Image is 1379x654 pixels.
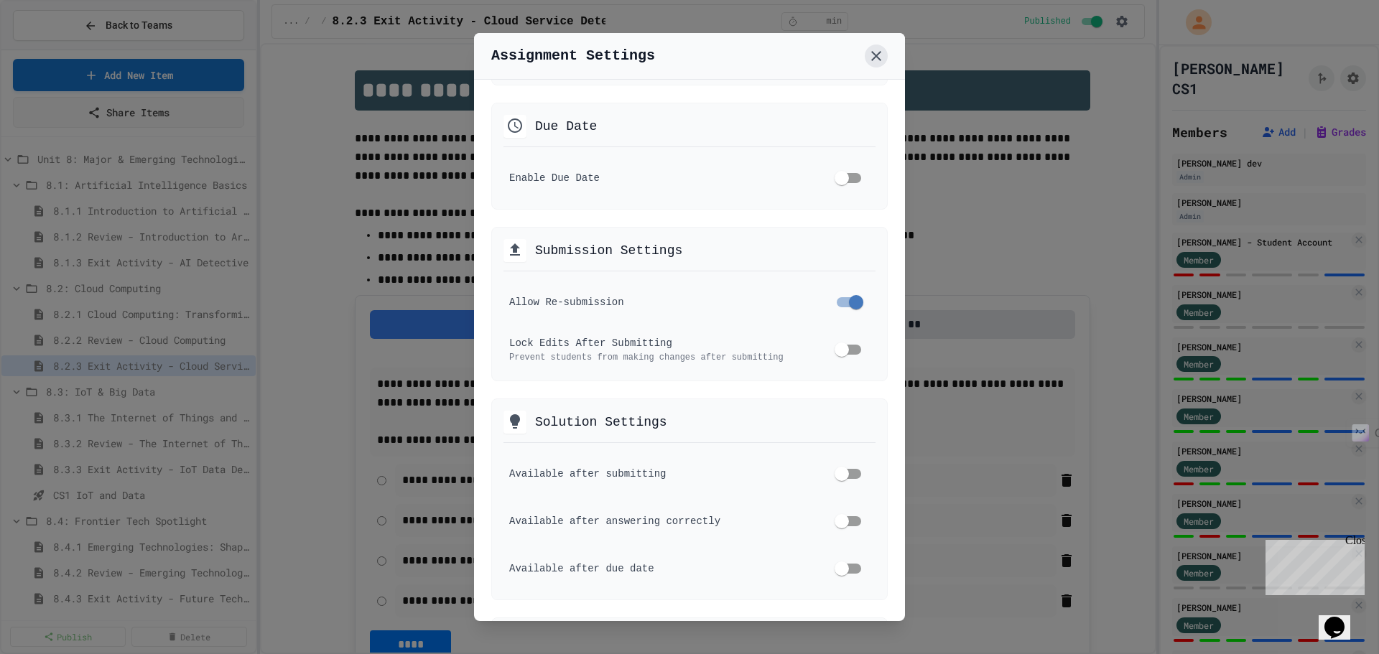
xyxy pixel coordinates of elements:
[535,240,682,261] h2: Submission Settings
[535,412,667,432] h2: Solution Settings
[509,295,817,309] div: Allow Re-submission
[509,352,817,363] div: Prevent students from making changes after submitting
[1260,534,1365,595] iframe: chat widget
[535,116,597,136] h2: Due Date
[509,514,817,528] div: Available after answering correctly
[491,46,655,66] h1: Assignment Settings
[6,6,99,91] div: Chat with us now!Close
[509,561,817,576] div: Available after due date
[509,171,817,185] div: Enable Due Date
[509,336,817,350] div: Lock Edits After Submitting
[1319,597,1365,640] iframe: chat widget
[509,467,817,481] div: Available after submitting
